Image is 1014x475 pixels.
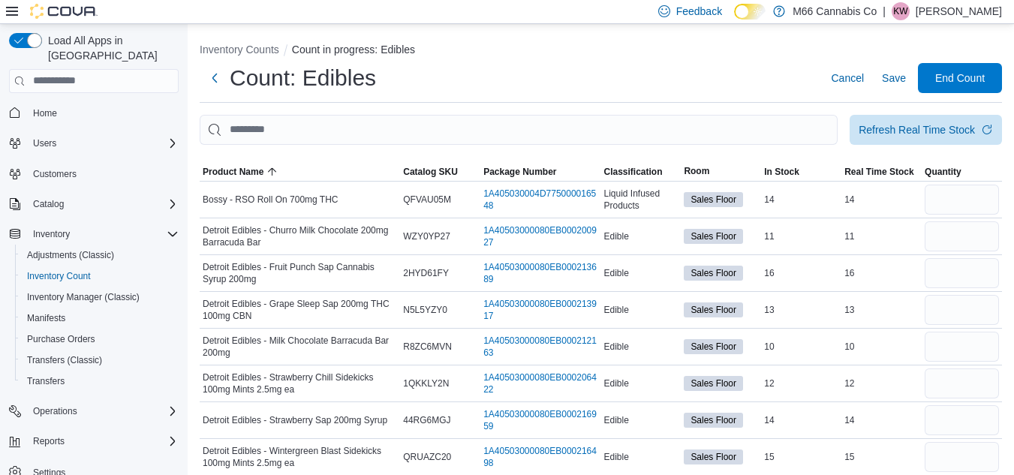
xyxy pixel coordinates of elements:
span: Quantity [925,166,961,178]
span: Inventory Manager (Classic) [27,291,140,303]
span: Liquid Infused Products [603,188,678,212]
div: 13 [761,301,841,319]
span: Sales Floor [684,229,743,244]
nav: An example of EuiBreadcrumbs [200,42,1002,60]
a: Inventory Count [21,267,97,285]
button: Inventory Manager (Classic) [15,287,185,308]
span: Customers [27,164,179,183]
button: Transfers (Classic) [15,350,185,371]
span: Sales Floor [691,303,736,317]
span: Inventory Count [21,267,179,285]
span: Load All Apps in [GEOGRAPHIC_DATA] [42,33,179,63]
div: 13 [841,301,922,319]
span: Catalog [27,195,179,213]
span: Sales Floor [684,376,743,391]
p: | [883,2,886,20]
button: Operations [3,401,185,422]
button: Count in progress: Edibles [292,44,415,56]
button: Inventory [27,225,76,243]
button: Real Time Stock [841,163,922,181]
div: 15 [761,448,841,466]
a: Inventory Manager (Classic) [21,288,146,306]
span: Transfers (Classic) [27,354,102,366]
button: Catalog [27,195,70,213]
span: Transfers (Classic) [21,351,179,369]
span: Edible [603,377,628,389]
span: Users [33,137,56,149]
span: Manifests [21,309,179,327]
div: 11 [761,227,841,245]
div: 15 [841,448,922,466]
span: R8ZC6MVN [403,341,452,353]
span: Cancel [831,71,864,86]
span: Inventory Count [27,270,91,282]
span: Bossy - RSO Roll On 700mg THC [203,194,339,206]
button: Inventory Count [15,266,185,287]
span: Classification [603,166,662,178]
span: Save [882,71,906,86]
a: Home [27,104,63,122]
button: Cancel [825,63,870,93]
div: 11 [841,227,922,245]
span: Home [27,104,179,122]
button: In Stock [761,163,841,181]
span: Inventory [27,225,179,243]
button: Users [27,134,62,152]
a: 1A40503000080EB000213689 [483,261,597,285]
p: M66 Cannabis Co [793,2,877,20]
span: Users [27,134,179,152]
a: Transfers [21,372,71,390]
span: Real Time Stock [844,166,913,178]
span: Detroit Edibles - Milk Chocolate Barracuda Bar 200mg [203,335,397,359]
a: 1A40503000080EB000213917 [483,298,597,322]
button: Purchase Orders [15,329,185,350]
span: Detroit Edibles - Grape Sleep Sap 200mg THC 100mg CBN [203,298,397,322]
a: 1A40503000080EB000216498 [483,445,597,469]
a: Manifests [21,309,71,327]
span: Adjustments (Classic) [21,246,179,264]
span: 44RG6MGJ [403,414,450,426]
button: Next [200,63,230,93]
span: Adjustments (Classic) [27,249,114,261]
button: Refresh Real Time Stock [850,115,1002,145]
span: Manifests [27,312,65,324]
span: Product Name [203,166,263,178]
span: N5L5YZY0 [403,304,447,316]
button: Reports [27,432,71,450]
span: Home [33,107,57,119]
span: Transfers [21,372,179,390]
span: WZY0YP27 [403,230,450,242]
button: Classification [600,163,681,181]
div: 12 [841,374,922,392]
div: 16 [841,264,922,282]
button: Inventory Counts [200,44,279,56]
a: Transfers (Classic) [21,351,108,369]
span: Sales Floor [684,192,743,207]
span: Sales Floor [684,449,743,464]
span: Purchase Orders [27,333,95,345]
span: Edible [603,451,628,463]
button: Reports [3,431,185,452]
span: Edible [603,341,628,353]
span: End Count [935,71,985,86]
h1: Count: Edibles [230,63,376,93]
span: In Stock [764,166,799,178]
span: 1QKKLY2N [403,377,449,389]
span: Sales Floor [691,193,736,206]
button: Adjustments (Classic) [15,245,185,266]
span: Room [684,165,709,177]
div: 12 [761,374,841,392]
div: 14 [841,191,922,209]
button: Package Number [480,163,600,181]
a: Adjustments (Classic) [21,246,120,264]
span: QFVAU05M [403,194,451,206]
span: Detroit Edibles - Wintergreen Blast Sidekicks 100mg Mints 2.5mg ea [203,445,397,469]
span: Detroit Edibles - Strawberry Chill Sidekicks 100mg Mints 2.5mg ea [203,371,397,395]
span: Detroit Edibles - Churro Milk Chocolate 200mg Barracuda Bar [203,224,397,248]
button: Users [3,133,185,154]
span: Detroit Edibles - Fruit Punch Sap Cannabis Syrup 200mg [203,261,397,285]
span: Sales Floor [691,413,736,427]
span: Edible [603,414,628,426]
span: Sales Floor [691,340,736,353]
span: Detroit Edibles - Strawberry Sap 200mg Syrup [203,414,387,426]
